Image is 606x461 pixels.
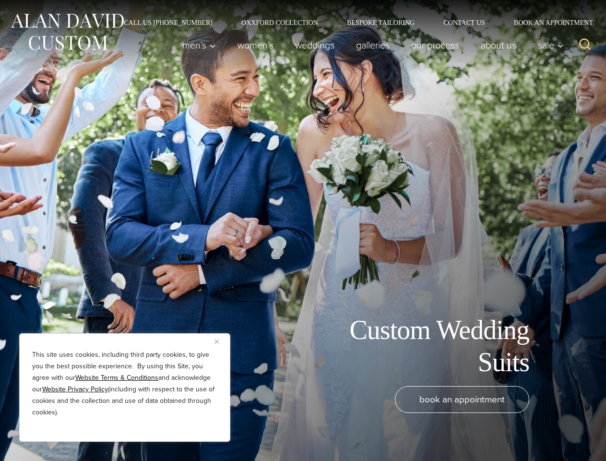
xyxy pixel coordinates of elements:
[470,36,527,55] a: About Us
[429,19,499,26] a: Contact Us
[345,36,401,55] a: Galleries
[172,36,569,55] nav: Primary Navigation
[333,19,429,26] a: Bespoke Tailoring
[75,373,158,383] a: Website Terms & Conditions
[499,19,596,26] a: Book an Appointment
[573,34,596,57] button: View Search Form
[395,386,529,413] a: book an appointment
[109,19,596,26] nav: Secondary Navigation
[538,40,564,50] span: Sale
[401,36,470,55] a: Our Process
[419,392,505,406] span: book an appointment
[214,336,226,347] button: Close
[214,340,219,344] img: Close
[32,349,217,418] p: This site uses cookies, including third party cookies, to give you the best possible experience. ...
[285,36,345,55] a: weddings
[42,384,108,394] a: Website Privacy Policy
[313,314,529,378] h1: Custom Wedding Suits
[227,19,333,26] a: Oxxford Collection
[227,36,285,55] a: Women’s
[10,11,125,53] img: Alan David Custom
[182,40,216,50] span: Men’s
[109,19,227,26] a: Call Us [PHONE_NUMBER]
